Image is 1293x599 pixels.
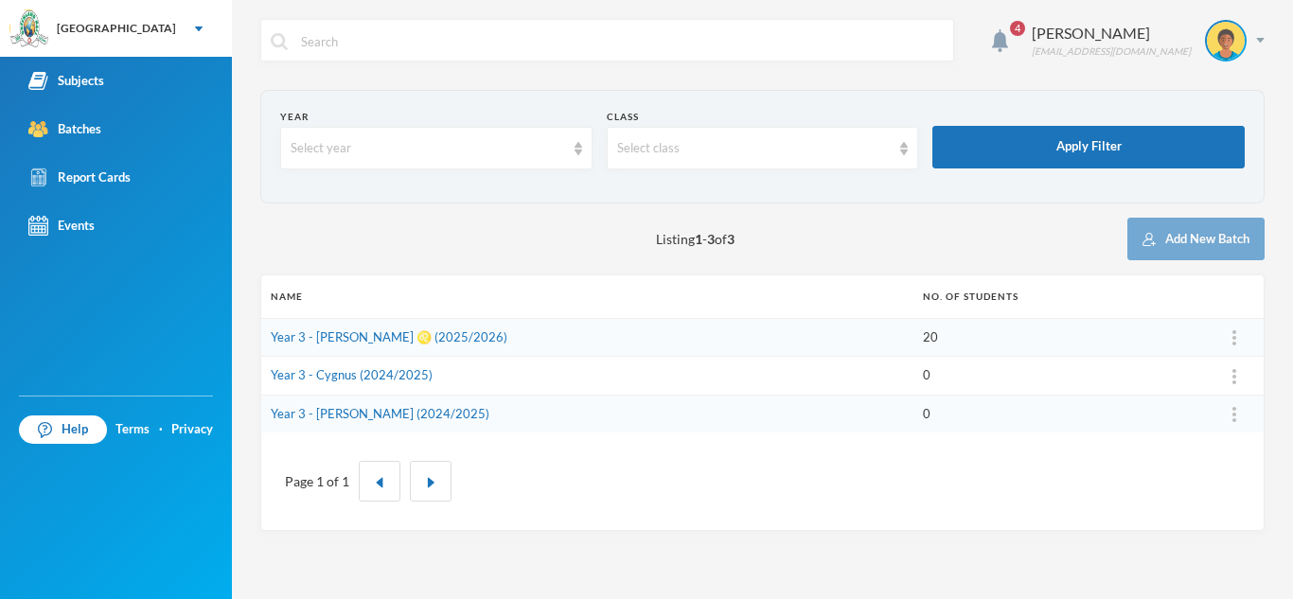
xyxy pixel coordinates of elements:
div: [GEOGRAPHIC_DATA] [57,20,176,37]
div: Year [280,110,593,124]
b: 1 [695,231,702,247]
img: ... [1232,407,1236,422]
img: ... [1232,369,1236,384]
a: Year 3 - [PERSON_NAME] (2024/2025) [271,406,489,421]
button: Add New Batch [1127,218,1265,260]
td: 0 [913,395,1206,432]
input: Search [299,20,944,62]
a: Year 3 - Cygnus (2024/2025) [271,367,433,382]
div: Subjects [28,71,104,91]
img: search [271,33,288,50]
div: [EMAIL_ADDRESS][DOMAIN_NAME] [1032,44,1191,59]
b: 3 [707,231,715,247]
button: Apply Filter [932,126,1245,168]
div: Select class [617,139,892,158]
a: Terms [115,420,150,439]
td: 0 [913,357,1206,396]
div: Select year [291,139,565,158]
div: Class [607,110,919,124]
div: Report Cards [28,167,131,187]
span: 4 [1010,21,1025,36]
a: Help [19,415,107,444]
b: 3 [727,231,735,247]
img: ... [1232,330,1236,345]
img: logo [10,10,48,48]
div: Page 1 of 1 [285,471,349,491]
img: STUDENT [1207,22,1245,60]
div: Batches [28,119,101,139]
th: No. of students [913,275,1206,318]
div: · [159,420,163,439]
a: Year 3 - [PERSON_NAME] ♌️ (2025/2026) [271,329,507,344]
span: Listing - of [656,229,735,249]
td: 20 [913,318,1206,357]
th: Name [261,275,913,318]
a: Privacy [171,420,213,439]
div: [PERSON_NAME] [1032,22,1191,44]
div: Events [28,216,95,236]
